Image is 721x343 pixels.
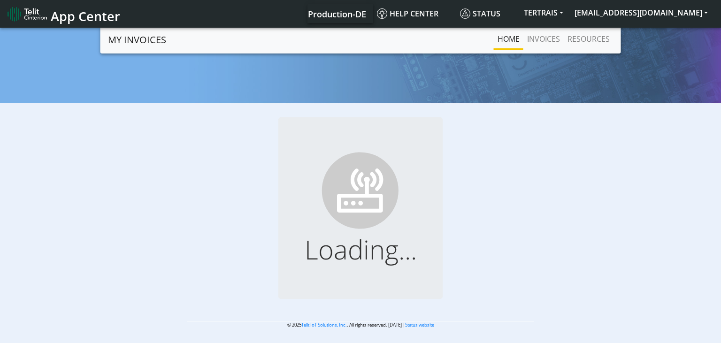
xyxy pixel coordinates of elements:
[301,322,347,328] a: Telit IoT Solutions, Inc.
[377,8,438,19] span: Help center
[108,30,166,49] a: MY INVOICES
[456,4,518,23] a: Status
[377,8,387,19] img: knowledge.svg
[460,8,500,19] span: Status
[523,30,564,48] a: INVOICES
[51,8,120,25] span: App Center
[307,4,366,23] a: Your current platform instance
[308,8,366,20] span: Production-DE
[187,321,534,328] p: © 2025 . All rights reserved. [DATE] |
[564,30,614,48] a: RESOURCES
[518,4,569,21] button: TERTRAIS
[317,147,404,234] img: ...
[460,8,470,19] img: status.svg
[494,30,523,48] a: Home
[373,4,456,23] a: Help center
[405,322,434,328] a: Status website
[8,4,119,24] a: App Center
[293,234,428,265] h1: Loading...
[569,4,713,21] button: [EMAIL_ADDRESS][DOMAIN_NAME]
[8,7,47,22] img: logo-telit-cinterion-gw-new.png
